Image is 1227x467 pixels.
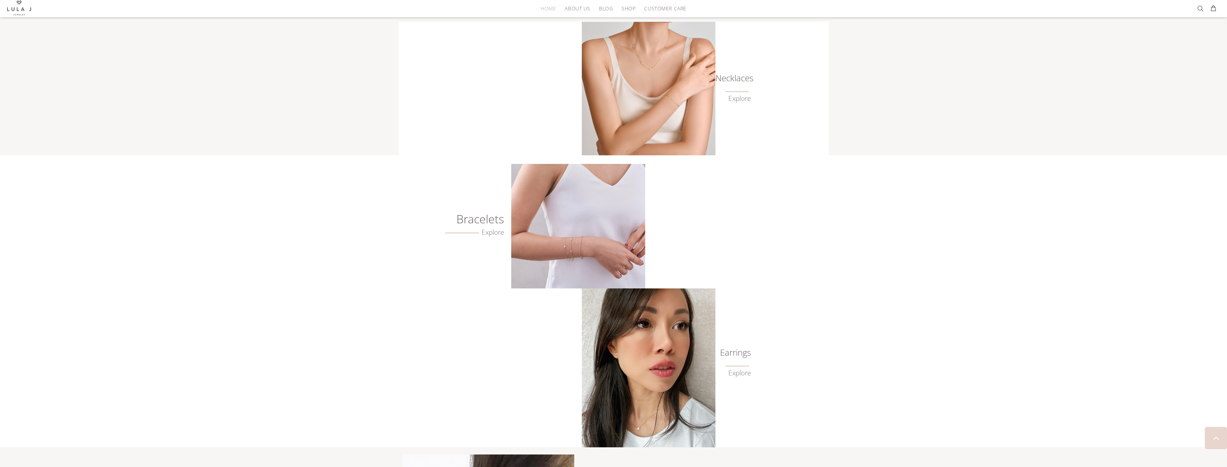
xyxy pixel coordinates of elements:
h6: Bracelets [423,215,504,223]
a: Explore [728,369,751,377]
a: SHOP [617,3,640,14]
span: HOME [541,6,556,11]
span: ABOUT US [565,6,590,11]
span: SHOP [622,6,636,11]
a: BACK TO TOP [1205,427,1227,449]
a: Earrings [715,349,751,356]
a: ABOUT US [560,3,594,14]
a: HOME [536,3,560,14]
img: Classic Earrings from LulaJ Jewelry [582,288,715,447]
img: Crafted Gold Bracelets from Lula J Jewelry [511,164,645,288]
a: CUSTOMER CARE [640,3,686,14]
a: Explore [728,94,751,103]
h6: Necklaces [715,74,751,82]
span: BLOG [599,6,613,11]
span: CUSTOMER CARE [644,6,686,11]
a: BLOG [595,3,617,14]
img: Lula J Gold Necklaces Collection [582,22,715,155]
a: Explore [445,228,504,237]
